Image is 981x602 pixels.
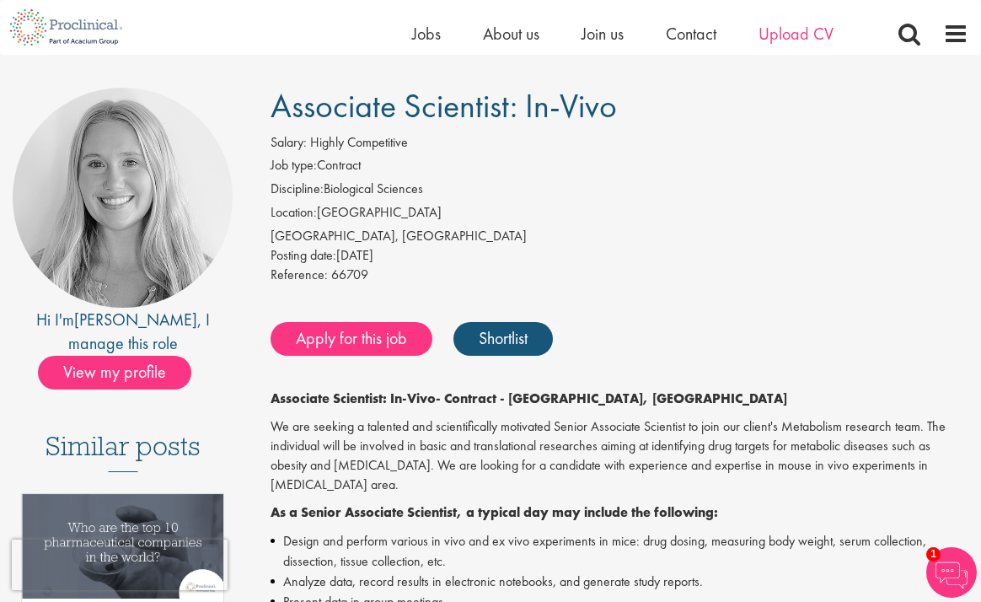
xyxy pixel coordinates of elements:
[271,503,718,521] strong: As a Senior Associate Scientist, a typical day may include the following:
[412,23,441,45] a: Jobs
[38,359,208,381] a: View my profile
[13,88,233,308] img: imeage of recruiter Shannon Briggs
[271,572,968,592] li: Analyze data, record results in electronic notebooks, and generate study reports.
[271,203,968,227] li: [GEOGRAPHIC_DATA]
[331,266,368,283] span: 66709
[666,23,716,45] a: Contact
[12,540,228,590] iframe: reCAPTCHA
[582,23,624,45] a: Join us
[271,322,432,356] a: Apply for this job
[13,308,233,356] div: Hi I'm , I manage this role
[926,547,977,598] img: Chatbot
[38,356,191,390] span: View my profile
[271,531,968,572] li: Design and perform various in vivo and ex vivo experiments in mice: drug dosing, measuring body w...
[271,180,968,203] li: Biological Sciences
[271,84,617,127] span: Associate Scientist: In-Vivo
[483,23,539,45] a: About us
[453,322,553,356] a: Shortlist
[926,547,941,562] span: 1
[271,266,328,285] label: Reference:
[271,156,968,180] li: Contract
[271,246,336,264] span: Posting date:
[46,432,201,472] h3: Similar posts
[271,156,317,175] label: Job type:
[436,390,787,407] strong: - Contract - [GEOGRAPHIC_DATA], [GEOGRAPHIC_DATA]
[759,23,834,45] a: Upload CV
[271,227,968,246] div: [GEOGRAPHIC_DATA], [GEOGRAPHIC_DATA]
[271,417,968,494] p: We are seeking a talented and scientifically motivated Senior Associate Scientist to join our cli...
[271,180,324,199] label: Discipline:
[271,133,307,153] label: Salary:
[22,494,223,599] img: Top 10 pharmaceutical companies in the world 2025
[310,133,408,151] span: Highly Competitive
[271,390,436,407] strong: Associate Scientist: In-Vivo
[271,246,968,266] div: [DATE]
[74,309,197,331] a: [PERSON_NAME]
[271,203,317,223] label: Location:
